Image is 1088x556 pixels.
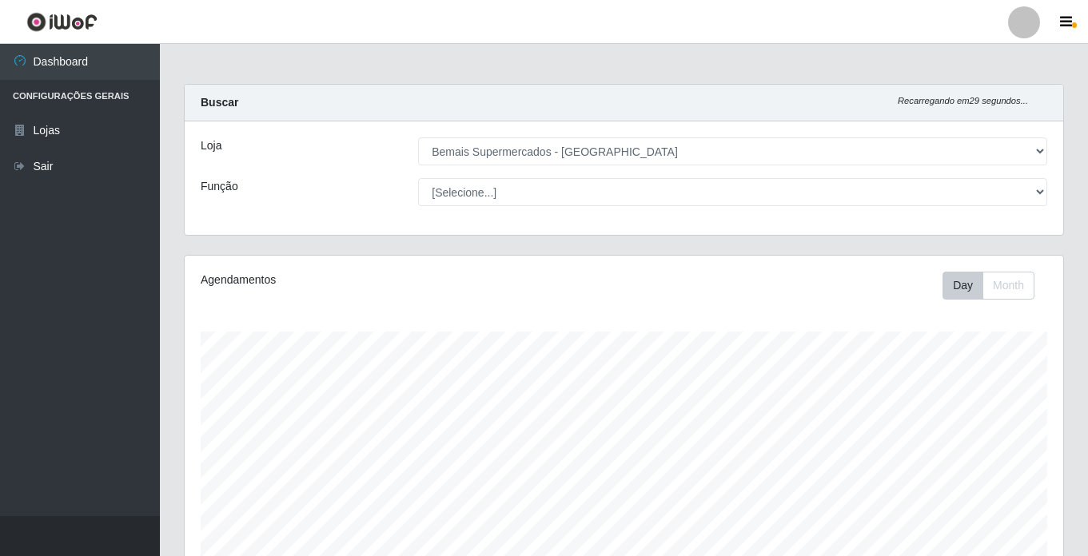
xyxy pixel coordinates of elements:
[943,272,1034,300] div: First group
[943,272,1047,300] div: Toolbar with button groups
[982,272,1034,300] button: Month
[201,178,238,195] label: Função
[26,12,98,32] img: CoreUI Logo
[898,96,1028,105] i: Recarregando em 29 segundos...
[201,137,221,154] label: Loja
[943,272,983,300] button: Day
[201,272,540,288] div: Agendamentos
[201,96,238,109] strong: Buscar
